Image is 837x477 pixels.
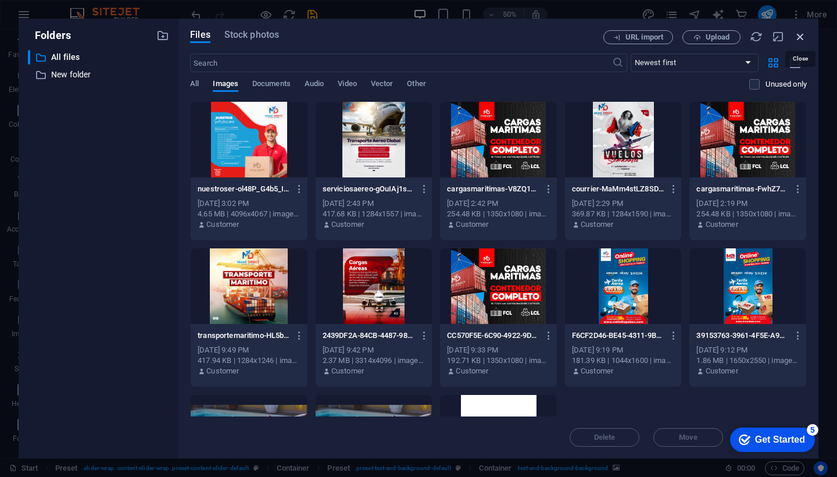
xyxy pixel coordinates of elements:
p: Customer [581,219,613,230]
i: Reload [750,30,763,43]
div: Get Started 5 items remaining, 0% complete [9,6,94,30]
p: Customer [206,366,239,376]
p: Folders [28,28,71,43]
div: New folder [28,67,169,82]
input: Search [190,54,611,72]
p: CC570F5E-6C90-4922-9DC2-8FB8ED457030-EqtuFKkPd28fmv8HL0r6Ug.jpeg [447,330,539,341]
p: New folder [51,68,148,81]
div: 192.71 KB | 1350x1080 | image/jpeg [447,355,550,366]
span: Video [338,77,356,93]
span: Audio [305,77,324,93]
p: cargasmaritimas-FwhZ742IT0O4KH7cWdqGug.jpg [696,184,788,194]
p: 39153763-3961-4F5E-A918-49473A278AA0-Ir6f9JNcNO92D4GXQBYpjw.jpeg [696,330,788,341]
div: [DATE] 2:29 PM [572,198,675,209]
p: cargasmaritimas-V8ZQ1KylVKrsINLZHEbqVw.jpg [447,184,539,194]
div: 4.65 MB | 4096x4067 | image/jpeg [198,209,301,219]
div: [DATE] 2:42 PM [447,198,550,209]
div: Get Started [34,13,84,23]
span: Documents [252,77,291,93]
p: Displays only files that are not in use on the website. Files added during this session can still... [766,79,807,90]
p: Customer [456,219,488,230]
div: [DATE] 2:19 PM [696,198,799,209]
p: 2439DF2A-84CB-4487-98A3-E5D71A4FB3B6-U5IzeILCeC6hLLi1cn88qw.JPEG [323,330,414,341]
p: courrier-MaMm4stLZ8SD2x7fX3X5hw.jpg [572,184,664,194]
span: Stock photos [224,28,279,42]
p: All files [51,51,148,64]
div: 1.86 MB | 1650x2550 | image/jpeg [696,355,799,366]
button: URL import [603,30,673,44]
button: Upload [682,30,741,44]
div: 2.37 MB | 3314x4096 | image/jpeg [323,355,425,366]
span: Upload [706,34,729,41]
div: 181.39 KB | 1044x1600 | image/jpeg [572,355,675,366]
span: Files [190,28,210,42]
span: Images [213,77,238,93]
span: URL import [625,34,663,41]
p: Customer [706,219,738,230]
div: [DATE] 9:49 PM [198,345,301,355]
i: Create new folder [156,29,169,42]
div: [DATE] 2:43 PM [323,198,425,209]
div: 417.68 KB | 1284x1557 | image/jpeg [323,209,425,219]
p: Customer [706,366,738,376]
div: [DATE] 9:19 PM [572,345,675,355]
p: Customer [331,366,364,376]
p: Customer [581,366,613,376]
div: 254.48 KB | 1350x1080 | image/jpeg [447,209,550,219]
div: 369.87 KB | 1284x1590 | image/jpeg [572,209,675,219]
p: serviciosaereo-gOuIAj1shRSWRksyjwk0Fw.jpg [323,184,414,194]
div: 254.48 KB | 1350x1080 | image/jpeg [696,209,799,219]
div: [DATE] 9:42 PM [323,345,425,355]
div: 5 [86,2,98,14]
div: [DATE] 9:12 PM [696,345,799,355]
div: 417.94 KB | 1284x1246 | image/jpeg [198,355,301,366]
p: F6CF2D46-BE45-4311-9B4B-4E3EC35BAB80-2qzNXlAs2_CcBxsdmk-AGg.jpeg [572,330,664,341]
div: [DATE] 3:02 PM [198,198,301,209]
span: Other [407,77,425,93]
div: [DATE] 9:33 PM [447,345,550,355]
div: ​ [28,50,30,65]
span: Vector [371,77,394,93]
span: All [190,77,199,93]
p: transportemaritimo-HL5biz0hClkXrl-F4H1I8g.jpg [198,330,289,341]
p: Customer [456,366,488,376]
p: Customer [206,219,239,230]
p: nuestroser-ol48P_G4b5_I1Xa2ZWRGeA.jpg [198,184,289,194]
p: Customer [331,219,364,230]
